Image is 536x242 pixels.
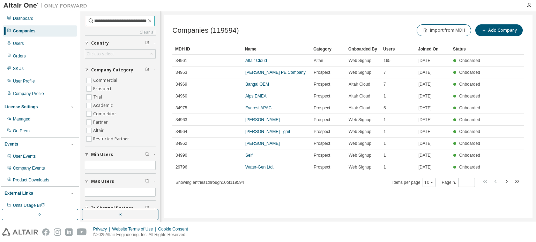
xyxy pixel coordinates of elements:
span: 1 [384,153,386,158]
button: Is Channel Partner [85,201,156,216]
img: facebook.svg [42,228,50,236]
span: Is Channel Partner [91,205,133,211]
label: Academic [93,101,114,110]
span: Web Signup [349,153,371,158]
div: Onboarded By [348,44,378,55]
span: Clear filter [145,67,149,73]
div: Category [313,44,343,55]
div: Website Terms of Use [112,226,158,232]
span: Onboarded [459,106,480,110]
span: 34953 [176,70,187,75]
span: Altair Cloud [349,93,370,99]
span: 34960 [176,93,187,99]
span: [DATE] [418,81,432,87]
button: Import from MDH [417,24,471,36]
div: Users [383,44,412,55]
span: Altair Cloud [349,105,370,111]
a: Self [245,153,253,158]
span: 34961 [176,58,187,63]
label: Restricted Partner [93,135,131,143]
span: Clear filter [145,152,149,157]
span: 1 [384,93,386,99]
span: Onboarded [459,129,480,134]
div: Click to select [85,50,155,58]
div: Events [5,141,18,147]
button: Company Category [85,62,156,78]
a: Water-Gen Ltd. [245,165,274,170]
label: Prospect [93,85,113,93]
span: Onboarded [459,58,480,63]
img: altair_logo.svg [2,228,38,236]
div: On Prem [13,128,30,134]
span: Prospect [314,141,330,146]
span: Onboarded [459,141,480,146]
span: Web Signup [349,70,371,75]
label: Partner [93,118,109,126]
span: Clear filter [145,179,149,184]
span: Web Signup [349,129,371,134]
span: 34975 [176,105,187,111]
div: SKUs [13,66,24,71]
span: 1 [384,141,386,146]
label: Altair [93,126,105,135]
label: Competitor [93,110,118,118]
a: Altair Cloud [245,58,267,63]
a: Everest APAC [245,106,271,110]
div: User Profile [13,78,35,84]
span: Onboarded [459,117,480,122]
span: [DATE] [418,129,432,134]
button: 10 [424,180,434,185]
span: Prospect [314,81,330,87]
img: instagram.svg [54,228,61,236]
p: © 2025 Altair Engineering, Inc. All Rights Reserved. [93,232,192,238]
span: Web Signup [349,58,371,63]
div: Company Profile [13,91,44,96]
div: Companies [13,28,36,34]
span: 1 [384,117,386,123]
div: Click to select [87,51,114,57]
span: Country [91,40,109,46]
span: 5 [384,105,386,111]
span: Web Signup [349,164,371,170]
span: [DATE] [418,70,432,75]
span: 34969 [176,81,187,87]
span: Prospect [314,117,330,123]
div: Name [245,44,308,55]
span: Page n. [442,178,475,187]
span: Web Signup [349,141,371,146]
span: Prospect [314,164,330,170]
span: Onboarded [459,82,480,87]
div: Orders [13,53,26,59]
span: Onboarded [459,94,480,99]
span: 7 [384,81,386,87]
span: 34964 [176,129,187,134]
label: Trial [93,93,103,101]
div: Company Events [13,165,45,171]
span: [DATE] [418,105,432,111]
span: Prospect [314,70,330,75]
span: [DATE] [418,58,432,63]
label: Commercial [93,76,119,85]
a: Clear all [85,30,156,35]
a: [PERSON_NAME] [245,141,280,146]
span: Showing entries 1 through 10 of 119594 [176,180,244,185]
img: Altair One [3,2,91,9]
span: [DATE] [418,117,432,123]
a: Alps EMEA [245,94,267,99]
span: Altair Cloud [349,81,370,87]
span: Onboarded [459,153,480,158]
span: Onboarded [459,70,480,75]
button: Min Users [85,147,156,162]
span: Altair [314,58,323,63]
span: Onboarded [459,165,480,170]
div: Dashboard [13,16,33,21]
span: Web Signup [349,117,371,123]
button: Max Users [85,174,156,189]
img: linkedin.svg [65,228,73,236]
a: [PERSON_NAME] [245,117,280,122]
span: Company Category [91,67,133,73]
span: Prospect [314,93,330,99]
span: Prospect [314,105,330,111]
a: [PERSON_NAME] PE Company [245,70,306,75]
span: 1 [384,129,386,134]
